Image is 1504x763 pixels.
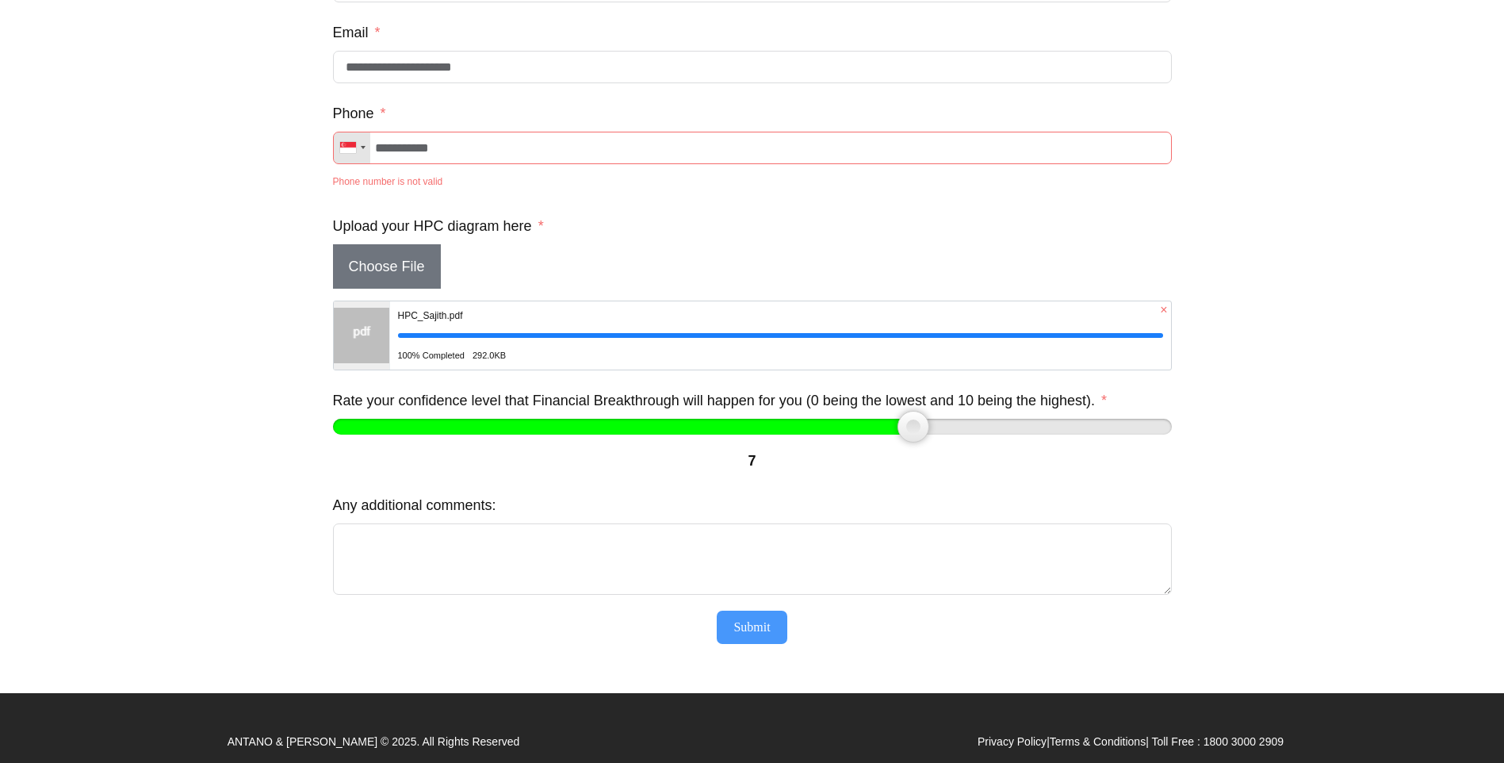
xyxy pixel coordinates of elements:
input: Phone [333,132,1172,164]
div: Telephone country code [334,132,370,163]
a: Privacy Policy [978,735,1047,748]
div: 292.0KB [473,341,506,370]
span: 100% Completed [398,341,465,370]
input: Email [333,51,1172,83]
div: HPC_Sajith.pdf [398,301,1163,330]
label: Email [333,18,381,47]
button: Submit [717,611,786,644]
span: Choose File [333,244,441,289]
label: Phone [333,99,386,128]
label: Any additional comments: [333,491,496,520]
p: | | Toll Free : 1800 3000 2909 [978,730,1284,753]
div: Phone number is not valid [333,167,1172,196]
textarea: Any additional comments: [333,523,1172,595]
label: Rate your confidence level that Financial Breakthrough will happen for you (0 being the lowest an... [333,386,1108,415]
label: Upload your HPC diagram here [333,212,544,240]
div: 7 [333,447,1172,475]
a: Terms & Conditions [1050,735,1146,748]
p: ANTANO & [PERSON_NAME] © 2025. All Rights Reserved [228,730,520,753]
span: × [1157,304,1170,316]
